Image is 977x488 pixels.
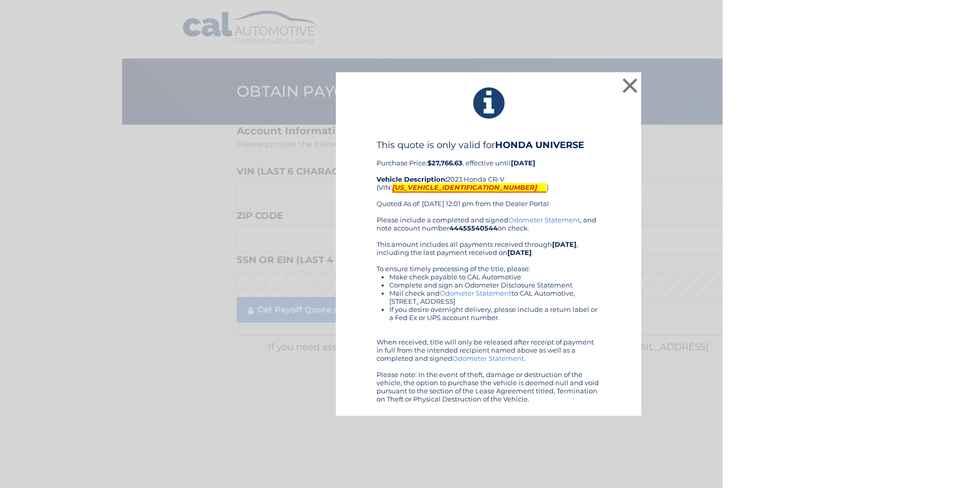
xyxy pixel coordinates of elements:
[495,139,584,151] b: HONDA UNIVERSE
[377,139,600,216] div: Purchase Price: , effective until 2023 Honda CR-V (VIN: ) Quoted As of: [DATE] 12:01 pm from the ...
[389,273,600,281] li: Make check payable to CAL Automotive
[449,224,498,232] b: 44455540544
[440,289,511,297] a: Odometer Statement
[389,281,600,289] li: Complete and sign an Odometer Disclosure Statement
[377,139,600,151] h4: This quote is only valid for
[511,159,535,167] b: [DATE]
[507,248,532,256] b: [DATE]
[377,216,600,403] div: Please include a completed and signed , and note account number on check. This amount includes al...
[377,175,447,183] strong: Vehicle Description:
[508,216,580,224] a: Odometer Statement
[389,289,600,305] li: Mail check and to CAL Automotive, [STREET_ADDRESS]
[552,240,577,248] b: [DATE]
[392,183,547,193] mark: [US_VEHICLE_IDENTIFICATION_NUMBER]
[389,305,600,322] li: If you desire overnight delivery, please include a return label or a Fed Ex or UPS account number.
[452,354,524,362] a: Odometer Statement
[427,159,463,167] b: $27,766.63
[620,75,640,96] button: ×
